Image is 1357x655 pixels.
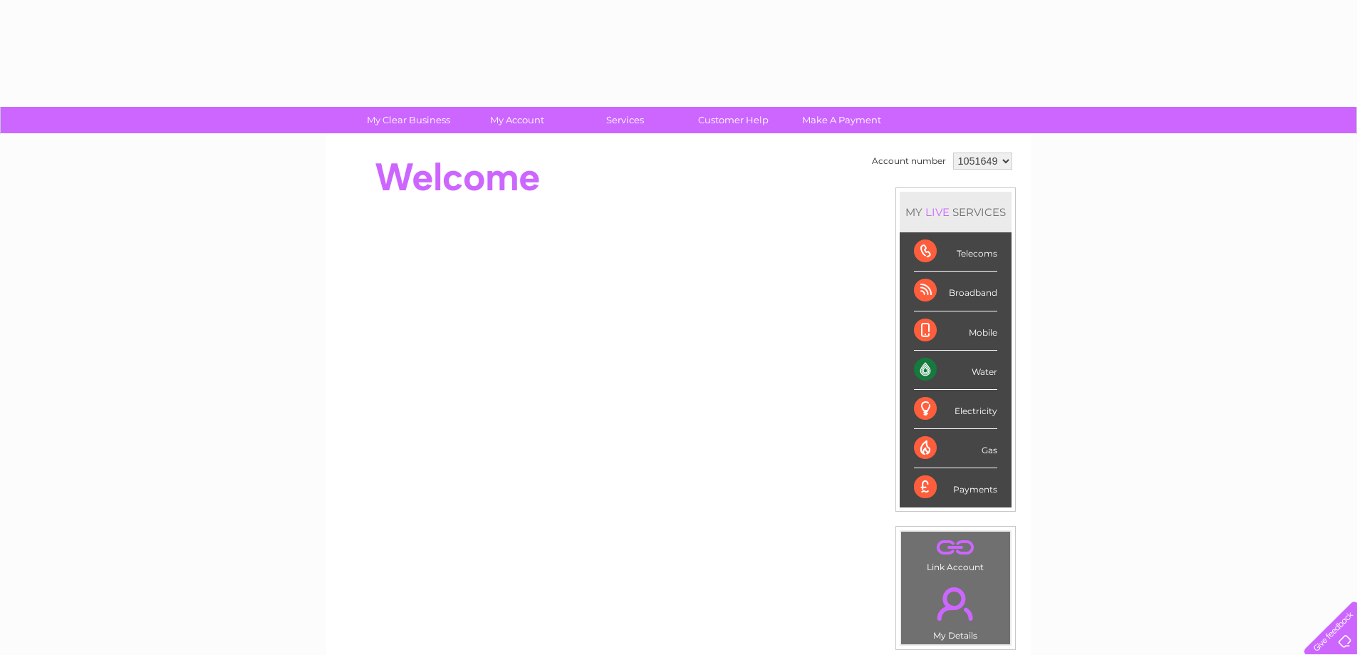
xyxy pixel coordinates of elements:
a: My Account [458,107,576,133]
div: MY SERVICES [900,192,1012,232]
td: Account number [868,149,950,173]
a: . [905,535,1007,560]
a: . [905,579,1007,629]
td: Link Account [900,531,1011,576]
td: My Details [900,575,1011,645]
div: Water [914,351,997,390]
a: Make A Payment [783,107,900,133]
a: My Clear Business [350,107,467,133]
div: LIVE [922,205,952,219]
div: Mobile [914,311,997,351]
div: Telecoms [914,232,997,272]
a: Customer Help [675,107,792,133]
div: Electricity [914,390,997,429]
div: Gas [914,429,997,468]
div: Payments [914,468,997,507]
div: Broadband [914,272,997,311]
a: Services [566,107,684,133]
